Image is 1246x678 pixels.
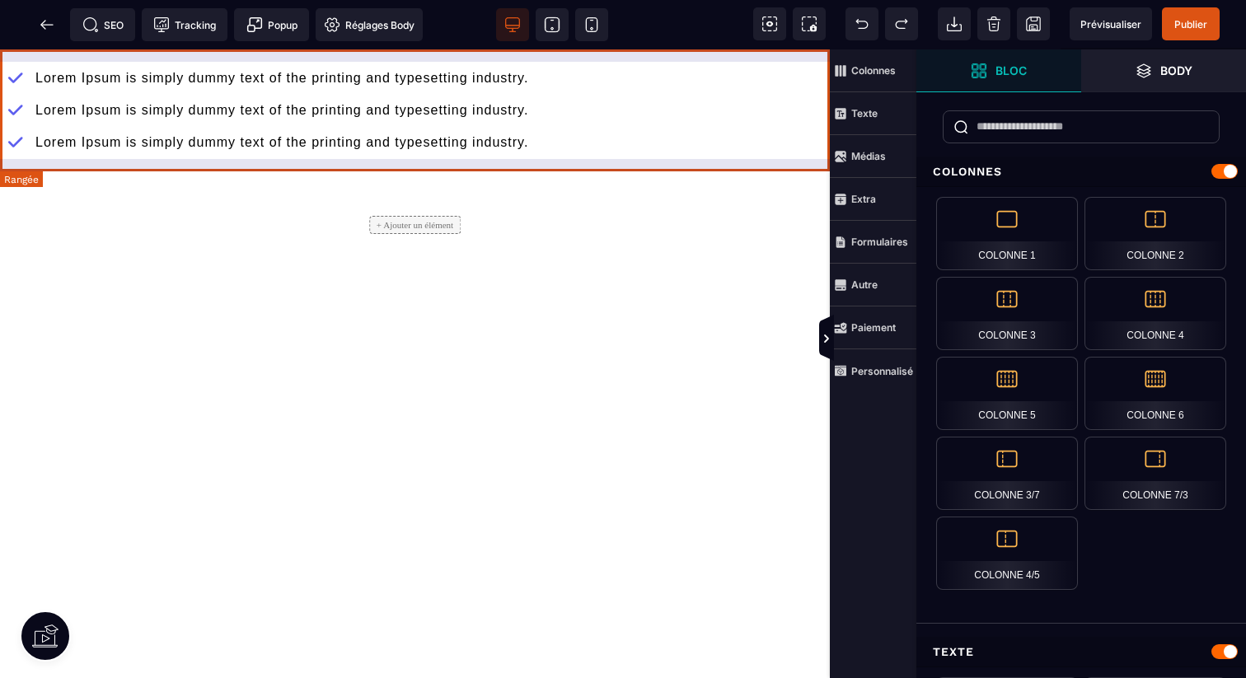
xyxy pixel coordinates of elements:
[936,357,1078,430] div: Colonne 5
[830,306,916,349] span: Paiement
[936,437,1078,510] div: Colonne 3/7
[830,178,916,221] span: Extra
[1080,18,1141,30] span: Prévisualiser
[936,197,1078,270] div: Colonne 1
[1160,64,1192,77] strong: Body
[1162,7,1220,40] span: Enregistrer le contenu
[70,8,135,41] span: Métadata SEO
[142,8,227,41] span: Code de suivi
[1084,197,1226,270] div: Colonne 2
[793,7,826,40] span: Capture d'écran
[1017,7,1050,40] span: Enregistrer
[995,64,1027,77] strong: Bloc
[1081,49,1246,92] span: Ouvrir les calques
[234,8,309,41] span: Créer une alerte modale
[153,16,216,33] span: Tracking
[885,7,918,40] span: Rétablir
[851,236,908,248] strong: Formulaires
[536,8,569,41] span: Voir tablette
[851,365,913,377] strong: Personnalisé
[916,637,1246,667] div: Texte
[830,264,916,306] span: Autre
[851,150,886,162] strong: Médias
[851,321,896,334] strong: Paiement
[851,278,878,291] strong: Autre
[1084,277,1226,350] div: Colonne 4
[31,49,532,72] text: Lorem Ipsum is simply dummy text of the printing and typesetting industry.
[496,8,529,41] span: Voir bureau
[830,221,916,264] span: Formulaires
[938,7,971,40] span: Importer
[1174,18,1207,30] span: Publier
[1070,7,1152,40] span: Aperçu
[851,107,878,119] strong: Texte
[936,277,1078,350] div: Colonne 3
[1084,437,1226,510] div: Colonne 7/3
[246,16,297,33] span: Popup
[324,16,415,33] span: Réglages Body
[30,8,63,41] span: Retour
[830,135,916,178] span: Médias
[916,157,1246,187] div: Colonnes
[753,7,786,40] span: Voir les composants
[1084,357,1226,430] div: Colonne 6
[316,8,423,41] span: Favicon
[830,49,916,92] span: Colonnes
[830,92,916,135] span: Texte
[575,8,608,41] span: Voir mobile
[936,517,1078,590] div: Colonne 4/5
[31,81,532,105] text: Lorem Ipsum is simply dummy text of the printing and typesetting industry.
[977,7,1010,40] span: Nettoyage
[31,16,532,40] text: Lorem Ipsum is simply dummy text of the printing and typesetting industry.
[916,315,933,364] span: Afficher les vues
[830,349,916,392] span: Personnalisé
[851,64,896,77] strong: Colonnes
[851,193,876,205] strong: Extra
[82,16,124,33] span: SEO
[845,7,878,40] span: Défaire
[916,49,1081,92] span: Ouvrir les blocs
